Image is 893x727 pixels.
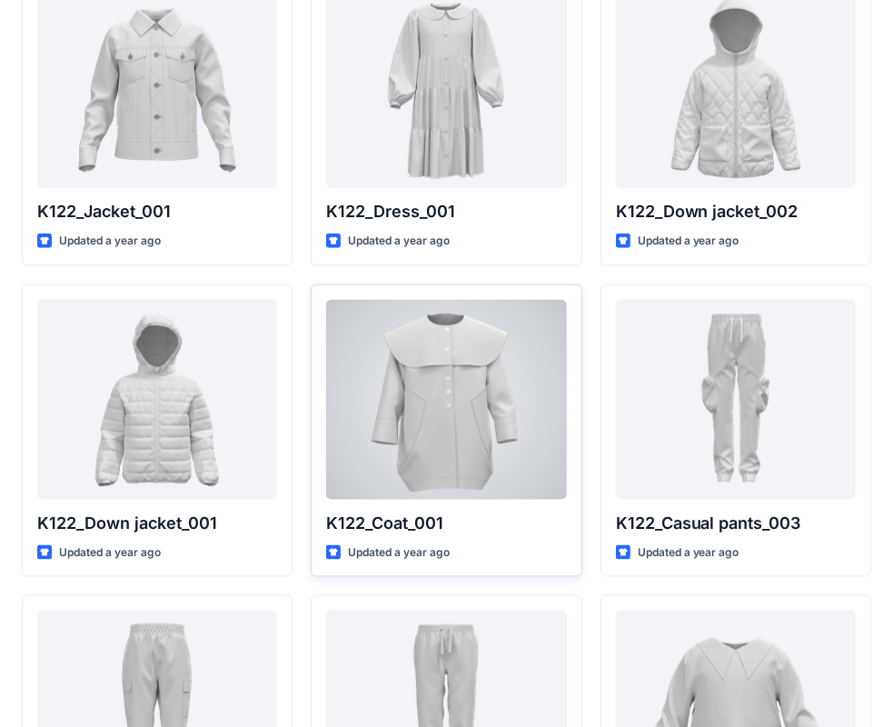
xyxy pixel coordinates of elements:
[616,511,856,536] p: K122_Casual pants_003
[616,199,856,224] p: K122_Down jacket_002
[348,543,450,563] p: Updated a year ago
[37,511,277,536] p: K122_Down jacket_001
[37,300,277,500] a: K122_Down jacket_001
[59,543,161,563] p: Updated a year ago
[326,511,566,536] p: K122_Coat_001
[326,199,566,224] p: K122_Dress_001
[348,232,450,251] p: Updated a year ago
[59,232,161,251] p: Updated a year ago
[37,199,277,224] p: K122_Jacket_001
[638,232,739,251] p: Updated a year ago
[638,543,739,563] p: Updated a year ago
[616,300,856,500] a: K122_Casual pants_003
[326,300,566,500] a: K122_Coat_001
